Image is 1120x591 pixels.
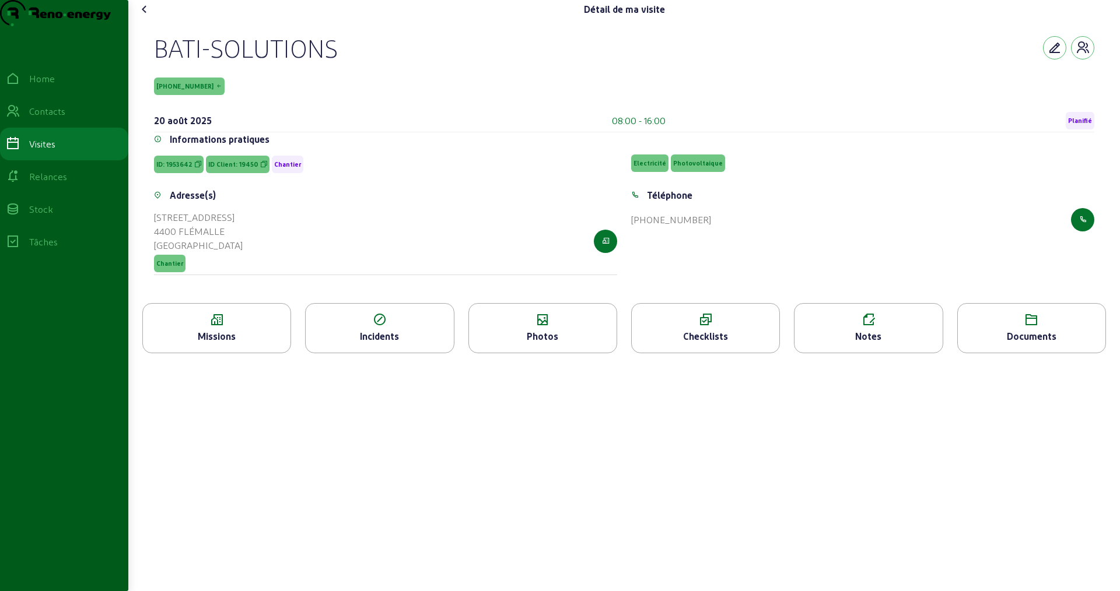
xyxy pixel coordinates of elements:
[154,238,243,252] div: [GEOGRAPHIC_DATA]
[154,210,243,224] div: [STREET_ADDRESS]
[612,114,666,128] div: 08:00 - 16:00
[647,188,692,202] div: Téléphone
[306,329,453,343] div: Incidents
[584,2,665,16] div: Détail de ma visite
[29,72,55,86] div: Home
[143,329,290,343] div: Missions
[154,114,212,128] div: 20 août 2025
[208,160,258,168] span: ID Client: 19450
[156,259,183,268] span: Chantier
[156,82,213,90] span: [PHONE_NUMBER]
[154,224,243,238] div: 4400 FLÉMALLE
[156,160,192,168] span: ID: 1953642
[1068,117,1092,125] span: Planifié
[274,160,301,168] span: Chantier
[29,202,53,216] div: Stock
[632,329,779,343] div: Checklists
[170,188,216,202] div: Adresse(s)
[631,213,711,227] div: [PHONE_NUMBER]
[154,33,338,63] div: BATI-SOLUTIONS
[29,170,67,184] div: Relances
[633,159,666,167] span: Electricité
[958,329,1105,343] div: Documents
[29,104,65,118] div: Contacts
[29,235,58,249] div: Tâches
[469,329,617,343] div: Photos
[29,137,55,151] div: Visites
[794,329,942,343] div: Notes
[673,159,723,167] span: Photovoltaique
[170,132,269,146] div: Informations pratiques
